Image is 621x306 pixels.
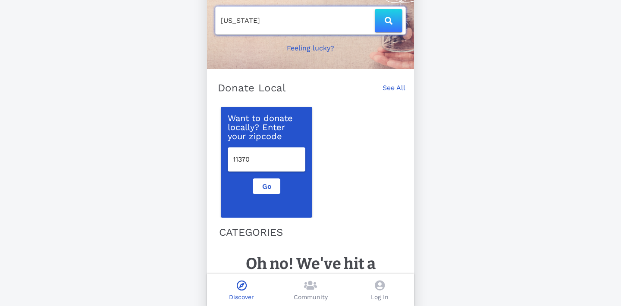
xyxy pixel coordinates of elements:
button: Go [253,178,280,194]
input: Search by name, location, EIN, or keyword [221,14,375,28]
p: Feeling lucky? [287,43,334,53]
p: Community [294,293,328,302]
input: 78722 [233,153,300,166]
p: Donate Local [218,81,286,95]
p: Want to donate locally? Enter your zipcode [228,114,305,141]
a: See All [383,83,405,102]
p: Log In [371,293,389,302]
p: CATEGORIES [219,225,402,240]
h1: Oh no! We've hit a snag... [224,252,397,299]
span: Go [260,182,273,190]
p: Discover [229,293,254,302]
